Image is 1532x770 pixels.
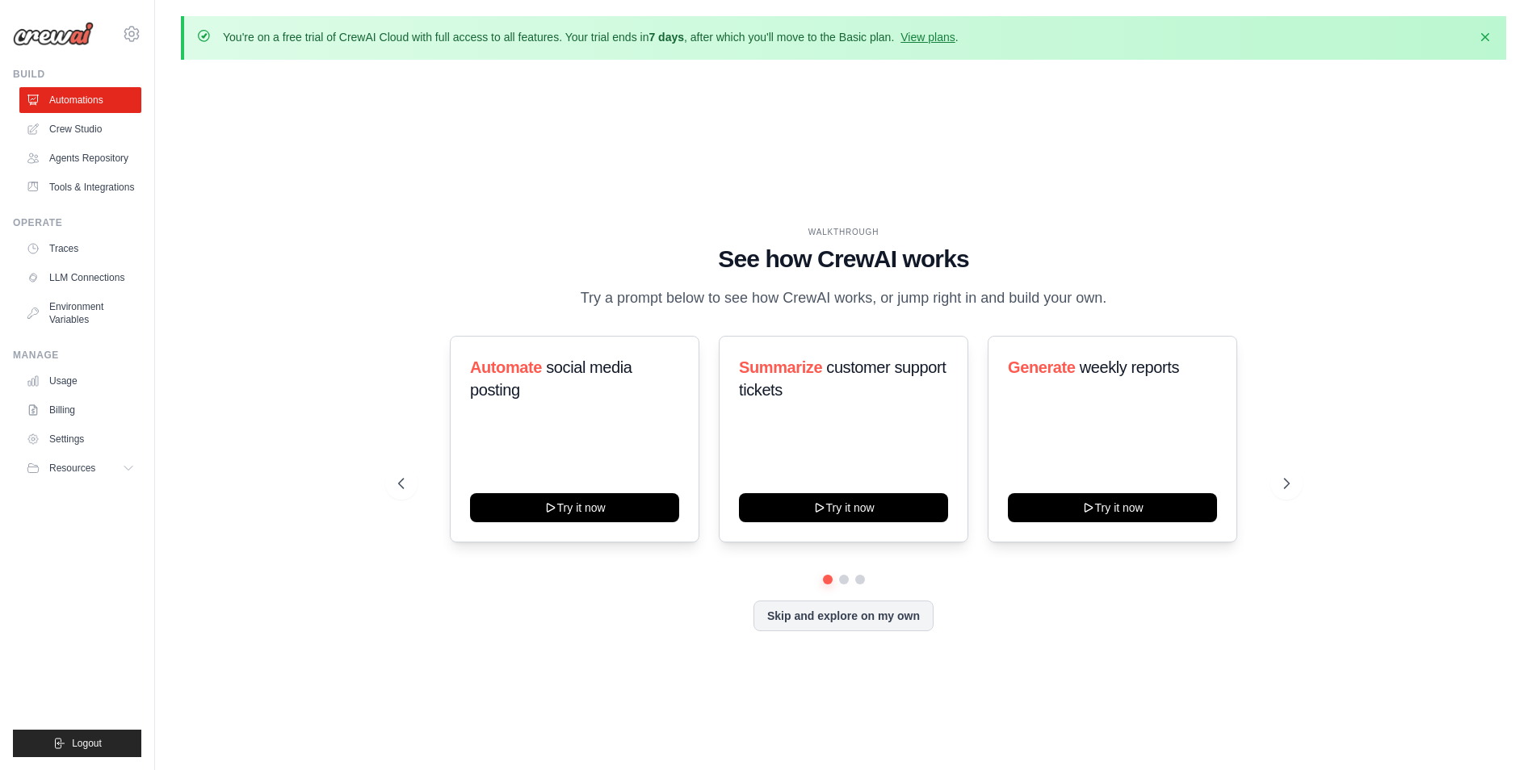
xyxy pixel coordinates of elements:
[470,358,632,399] span: social media posting
[19,265,141,291] a: LLM Connections
[19,397,141,423] a: Billing
[19,116,141,142] a: Crew Studio
[1008,493,1217,522] button: Try it now
[13,216,141,229] div: Operate
[19,455,141,481] button: Resources
[739,358,822,376] span: Summarize
[470,358,542,376] span: Automate
[19,145,141,171] a: Agents Repository
[223,29,959,45] p: You're on a free trial of CrewAI Cloud with full access to all features. Your trial ends in , aft...
[470,493,679,522] button: Try it now
[753,601,934,631] button: Skip and explore on my own
[13,730,141,757] button: Logout
[739,493,948,522] button: Try it now
[13,68,141,81] div: Build
[13,349,141,362] div: Manage
[13,22,94,46] img: Logo
[573,287,1115,310] p: Try a prompt below to see how CrewAI works, or jump right in and build your own.
[739,358,946,399] span: customer support tickets
[1008,358,1076,376] span: Generate
[648,31,684,44] strong: 7 days
[72,737,102,750] span: Logout
[19,368,141,394] a: Usage
[19,294,141,333] a: Environment Variables
[398,245,1290,274] h1: See how CrewAI works
[900,31,955,44] a: View plans
[398,226,1290,238] div: WALKTHROUGH
[19,174,141,200] a: Tools & Integrations
[19,87,141,113] a: Automations
[49,462,95,475] span: Resources
[19,236,141,262] a: Traces
[19,426,141,452] a: Settings
[1080,358,1179,376] span: weekly reports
